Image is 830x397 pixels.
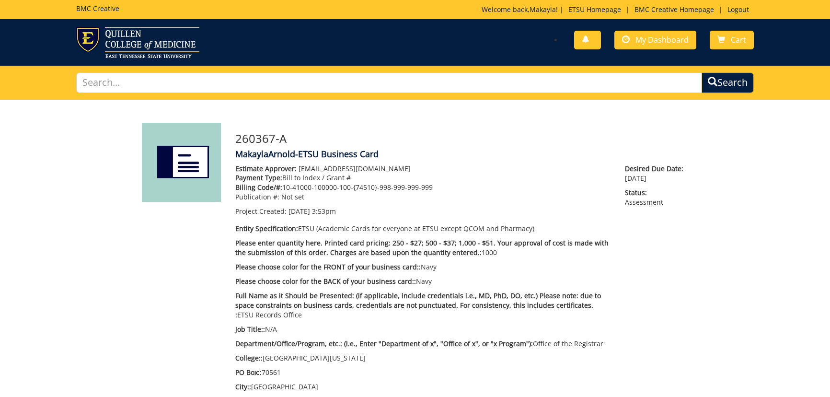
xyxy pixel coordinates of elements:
[723,5,754,14] a: Logout
[702,72,754,93] button: Search
[235,325,265,334] span: Job Title::
[76,5,119,12] h5: BMC Creative
[235,173,282,182] span: Payment Type:
[235,192,279,201] span: Publication #:
[76,27,199,58] img: ETSU logo
[235,183,282,192] span: Billing Code/#:
[235,173,611,183] p: Bill to Index / Grant #
[625,188,688,207] p: Assessment
[235,291,601,319] span: Full Name as it Should be Presented: (if applicable, include credentials i.e., MD, PhD, DO, etc.)...
[235,224,298,233] span: Entity Specification:
[235,207,287,216] span: Project Created:
[625,164,688,174] span: Desired Due Date:
[235,164,611,174] p: [EMAIL_ADDRESS][DOMAIN_NAME]
[235,382,611,392] p: [GEOGRAPHIC_DATA]
[235,262,611,272] p: Navy
[76,72,702,93] input: Search...
[235,339,533,348] span: Department/Office/Program, etc.: (i.e., Enter "Department of x", "Office of x", or "x Program"):
[564,5,626,14] a: ETSU Homepage
[235,291,611,320] p: ETSU Records Office
[235,353,263,362] span: College::
[235,132,688,145] h3: 260367-A
[235,238,611,257] p: 1000
[635,35,689,45] span: My Dashboard
[281,192,304,201] span: Not set
[235,224,611,234] p: ETSU (Academic Cards for everyone at ETSU except QCOM and Pharmacy)
[710,31,754,49] a: Cart
[235,183,611,192] p: 10-41000-100000-100-{74510}-998-999-999-999
[235,382,251,391] span: City::
[235,150,688,159] h4: MakaylaArnold-ETSU Business Card
[625,164,688,183] p: [DATE]
[235,325,611,334] p: N/A
[630,5,719,14] a: BMC Creative Homepage
[142,123,221,202] img: Product featured image
[614,31,696,49] a: My Dashboard
[482,5,754,14] p: Welcome back, ! | | |
[235,238,609,257] span: Please enter quantity here. Printed card pricing: 250 - $27; 500 - $37; 1,000 - $51. Your approva...
[235,262,421,271] span: Please choose color for the FRONT of your business card::
[288,207,336,216] span: [DATE] 3:53pm
[235,368,262,377] span: PO Box::
[235,277,416,286] span: Please choose color for the BACK of your business card::
[235,368,611,377] p: 70561
[530,5,556,14] a: Makayla
[235,277,611,286] p: Navy
[625,188,688,198] span: Status:
[731,35,746,45] span: Cart
[235,164,297,173] span: Estimate Approver:
[235,353,611,363] p: [GEOGRAPHIC_DATA][US_STATE]
[235,339,611,349] p: Office of the Registrar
